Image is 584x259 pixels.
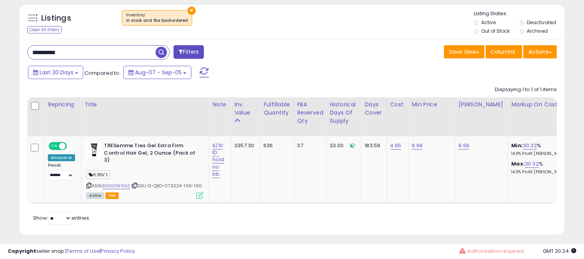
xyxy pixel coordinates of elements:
[234,100,257,117] div: Inv. value
[508,97,582,136] th: The percentage added to the cost of goods (COGS) that forms the calculator for Min & Max prices.
[297,100,323,125] div: FBA Reserved Qty
[40,69,74,76] span: Last 30 Days
[102,183,130,189] a: B01IADW6N2
[263,142,288,149] div: 636
[66,143,78,150] span: OFF
[33,214,89,222] span: Show: entries
[491,48,515,56] span: Columns
[297,142,321,149] div: 37
[481,19,496,26] label: Active
[212,142,224,178] a: 6/10 ID: hold no bb
[511,142,523,149] b: Min:
[105,192,119,199] span: FBA
[511,160,525,167] b: Max:
[330,142,355,149] div: 33.00
[234,142,254,149] div: 3357.30
[48,154,75,161] div: Amazon AI
[27,26,62,33] div: Clear All Filters
[511,169,576,175] p: 14.11% Profit [PERSON_NAME]
[525,160,539,168] a: 30.32
[511,142,576,157] div: %
[48,100,78,109] div: Repricing
[101,247,135,255] a: Privacy Policy
[84,69,120,77] span: Compared to:
[84,100,206,109] div: Title
[104,142,198,166] b: TRESemme Tres Gel Extra Firm Control Hair Gel, 2 Ounce (Pack of 3)
[481,28,510,34] label: Out of Stock
[86,192,104,199] span: All listings currently available for purchase on Amazon
[188,7,196,15] button: ×
[527,28,548,34] label: Archived
[511,100,579,109] div: Markup on Cost
[174,45,204,59] button: Filters
[458,100,505,109] div: [PERSON_NAME]
[467,247,524,255] span: Authorization required
[86,170,110,179] span: H.INV.1
[86,142,102,158] img: 41weNp0j77L._SL40_.jpg
[8,248,135,255] div: seller snap | |
[123,66,191,79] button: Aug-07 - Sep-05
[474,10,565,18] p: Listing States:
[67,247,100,255] a: Terms of Use
[523,142,537,150] a: 30.32
[365,142,381,149] div: 183.59
[523,45,557,58] button: Actions
[263,100,290,117] div: Fulfillable Quantity
[444,45,484,58] button: Save View
[126,12,188,24] span: Inventory :
[28,66,83,79] button: Last 30 Days
[131,183,202,189] span: | SKU: G-QKD-073024-1.56-190
[390,100,405,109] div: Cost
[8,247,36,255] strong: Copyright
[527,19,556,26] label: Deactivated
[486,45,522,58] button: Columns
[330,100,358,125] div: Historical Days Of Supply
[41,13,71,24] h5: Listings
[365,100,383,117] div: Days Cover
[511,160,576,175] div: %
[86,142,203,198] div: ASIN:
[212,100,228,109] div: Note
[543,247,576,255] span: 2025-10-6 20:24 GMT
[412,142,423,150] a: 9.99
[49,143,59,150] span: ON
[390,142,402,150] a: 4.65
[48,163,75,180] div: Preset:
[511,151,576,157] p: 14.11% Profit [PERSON_NAME]
[458,142,469,150] a: 9.99
[412,100,452,109] div: Min Price
[126,18,188,23] div: in stock and fba backordered
[495,86,557,93] div: Displaying 1 to 1 of 1 items
[135,69,182,76] span: Aug-07 - Sep-05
